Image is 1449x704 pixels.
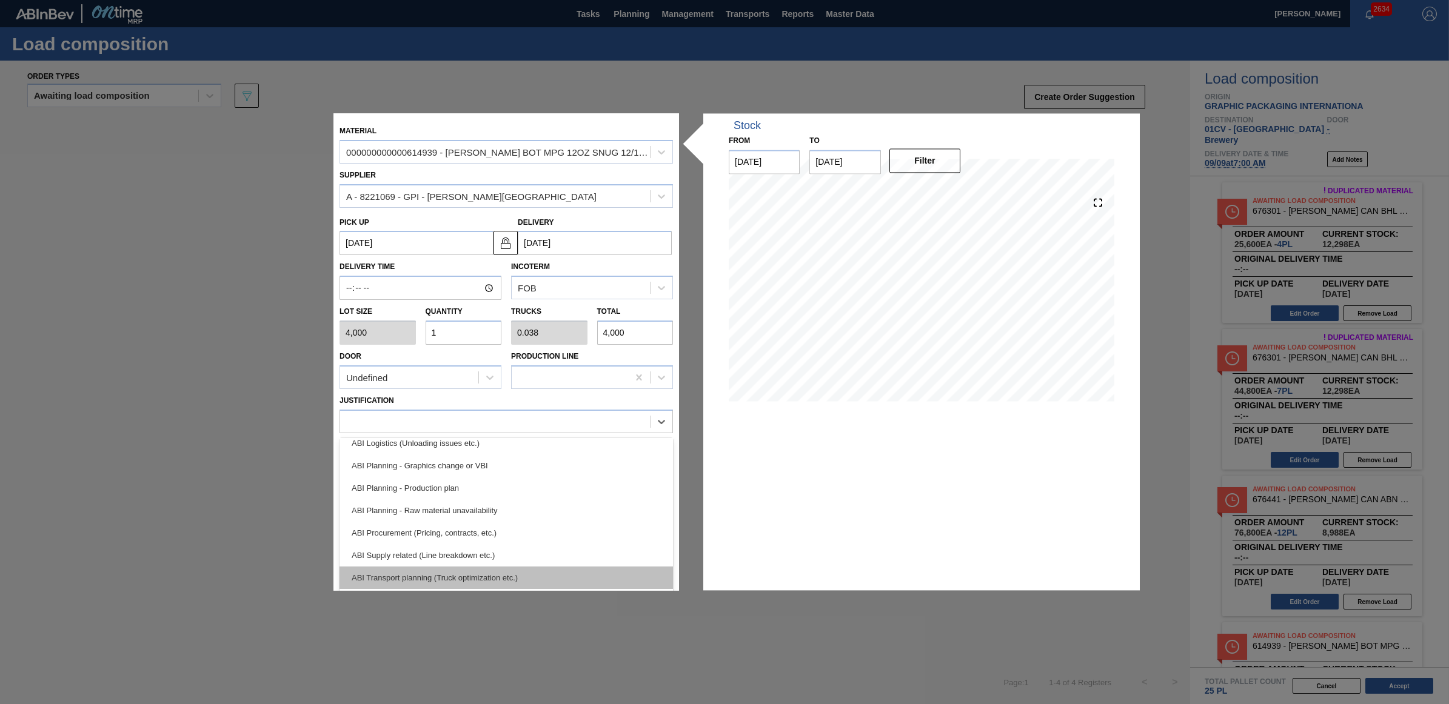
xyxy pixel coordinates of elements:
[340,432,673,454] div: ABI Logistics (Unloading issues etc.)
[346,191,597,202] div: A - 8221069 - GPI - [PERSON_NAME][GEOGRAPHIC_DATA]
[498,236,513,250] img: locked
[340,544,673,566] div: ABI Supply related (Line breakdown etc.)
[729,136,750,145] label: From
[340,259,501,276] label: Delivery Time
[346,147,651,158] div: 000000000000614939 - [PERSON_NAME] BOT MPG 12OZ SNUG 12/12 12OZ BOT 05
[340,218,369,227] label: Pick up
[518,231,672,256] input: mm/dd/yyyy
[729,150,800,174] input: mm/dd/yyyy
[340,477,673,499] div: ABI Planning - Production plan
[340,127,376,135] label: Material
[518,218,554,227] label: Delivery
[340,304,416,321] label: Lot size
[809,136,819,145] label: to
[340,436,673,454] label: Comments
[889,148,960,173] button: Filter
[346,373,387,383] div: Undefined
[340,522,673,544] div: ABI Procurement (Pricing, contracts, etc.)
[340,396,394,405] label: Justification
[518,283,537,293] div: FOB
[494,231,518,255] button: locked
[340,589,673,611] div: Force majeure
[340,499,673,522] div: ABI Planning - Raw material unavailability
[340,231,494,256] input: mm/dd/yyyy
[340,171,376,179] label: Supplier
[340,566,673,589] div: ABI Transport planning (Truck optimization etc.)
[734,119,761,132] div: Stock
[511,263,550,271] label: Incoterm
[511,352,578,360] label: Production Line
[511,308,541,316] label: Trucks
[809,150,880,174] input: mm/dd/yyyy
[340,454,673,477] div: ABI Planning - Graphics change or VBI
[597,308,621,316] label: Total
[340,352,361,360] label: Door
[426,308,463,316] label: Quantity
